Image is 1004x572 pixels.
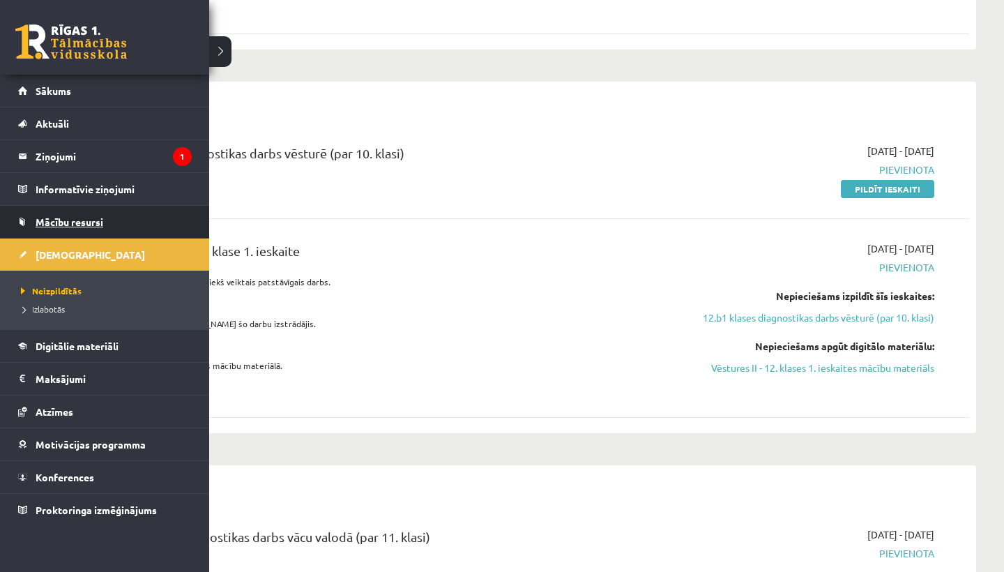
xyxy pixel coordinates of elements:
a: Proktoringa izmēģinājums [18,494,192,526]
span: [DATE] - [DATE] [867,241,934,256]
a: Motivācijas programma [18,428,192,460]
div: Nepieciešams apgūt digitālo materiālu: [671,339,934,354]
a: Informatīvie ziņojumi [18,173,192,205]
span: [DEMOGRAPHIC_DATA] [36,248,145,261]
span: Pievienota [671,260,934,275]
span: Mācību resursi [36,216,103,228]
a: Aktuāli [18,107,192,140]
a: Maksājumi [18,363,192,395]
a: Atzīmes [18,396,192,428]
div: Nepieciešams izpildīt šīs ieskaites: [671,289,934,303]
a: Digitālie materiāli [18,330,192,362]
a: [DEMOGRAPHIC_DATA] [18,239,192,271]
a: Ziņojumi1 [18,140,192,172]
a: Pildīt ieskaiti [841,180,934,198]
a: 12.b1 klases diagnostikas darbs vēsturē (par 10. klasi) [671,310,934,325]
span: Konferences [36,471,94,483]
a: Izlabotās [17,303,195,315]
legend: Informatīvie ziņojumi [36,173,192,205]
a: Rīgas 1. Tālmācības vidusskola [15,24,127,59]
p: Ieskaitē būs jāpievieno iepriekš veiktais patstāvīgais darbs. [105,276,651,288]
span: Motivācijas programma [36,438,146,451]
a: Vēstures II - 12. klases 1. ieskaites mācību materiāls [671,361,934,375]
div: Vēsture II JK 12.b1 klase 1. ieskaite [105,241,651,267]
span: Pievienota [671,163,934,177]
a: Neizpildītās [17,285,195,297]
a: Mācību resursi [18,206,192,238]
span: Pievienota [671,546,934,561]
span: Atzīmes [36,405,73,418]
div: 12.b1 klases diagnostikas darbs vēsturē (par 10. klasi) [105,144,651,170]
span: [DATE] - [DATE] [867,144,934,158]
i: 1 [173,147,192,166]
span: [DATE] - [DATE] [867,527,934,542]
div: 12. b1 klases diagnostikas darbs vācu valodā (par 11. klasi) [105,527,651,553]
p: Darba uzdevums aprakstīts mācību materiālā. [105,359,651,372]
p: Nesāc ieskaiti, ja [PERSON_NAME] šo darbu izstrādājis. [105,317,651,330]
span: Aktuāli [36,117,69,130]
span: Digitālie materiāli [36,340,119,352]
a: Sākums [18,75,192,107]
span: Proktoringa izmēģinājums [36,504,157,516]
legend: Ziņojumi [36,140,192,172]
a: Konferences [18,461,192,493]
legend: Maksājumi [36,363,192,395]
span: Izlabotās [17,303,65,315]
span: Sākums [36,84,71,97]
span: Neizpildītās [17,285,82,296]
